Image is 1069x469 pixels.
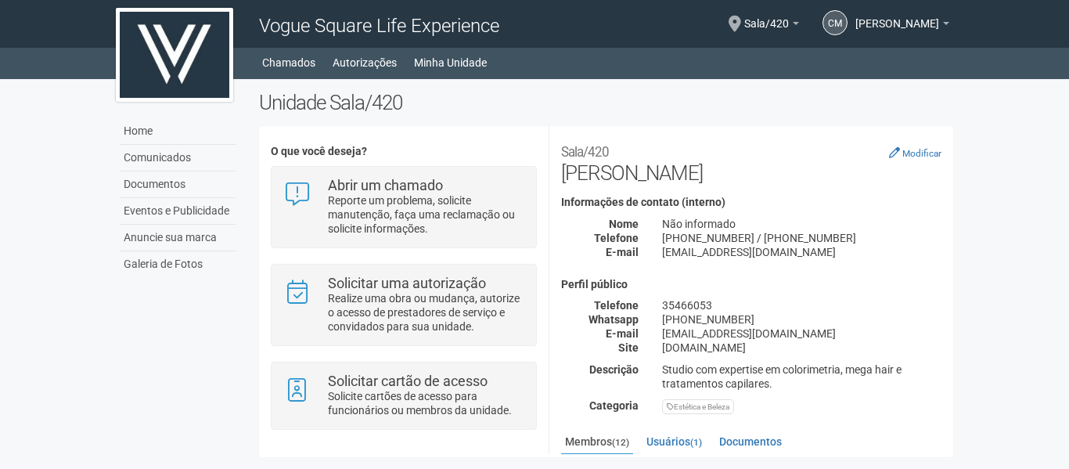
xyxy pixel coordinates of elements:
[650,245,953,259] div: [EMAIL_ADDRESS][DOMAIN_NAME]
[120,251,236,277] a: Galeria de Fotos
[120,198,236,225] a: Eventos e Publicidade
[328,275,486,291] strong: Solicitar uma autorização
[259,91,953,114] h2: Unidade Sala/420
[328,291,524,334] p: Realize uma obra ou mudança, autorize o acesso de prestadores de serviço e convidados para sua un...
[594,299,639,312] strong: Telefone
[328,177,443,193] strong: Abrir um chamado
[609,218,639,230] strong: Nome
[902,148,941,159] small: Modificar
[283,374,524,417] a: Solicitar cartão de acesso Solicite cartões de acesso para funcionários ou membros da unidade.
[606,327,639,340] strong: E-mail
[855,20,949,32] a: [PERSON_NAME]
[120,145,236,171] a: Comunicados
[561,144,609,160] small: Sala/420
[561,197,941,208] h4: Informações de contato (interno)
[414,52,487,74] a: Minha Unidade
[328,373,488,389] strong: Solicitar cartão de acesso
[744,20,799,32] a: Sala/420
[650,363,953,391] div: Studio com expertise em colorimetria, mega hair e tratamentos capilares.
[889,146,941,159] a: Modificar
[259,15,499,37] span: Vogue Square Life Experience
[642,430,706,453] a: Usuários(1)
[690,437,702,448] small: (1)
[650,326,953,341] div: [EMAIL_ADDRESS][DOMAIN_NAME]
[283,179,524,236] a: Abrir um chamado Reporte um problema, solicite manutenção, faça uma reclamação ou solicite inform...
[618,341,639,354] strong: Site
[271,146,536,157] h4: O que você deseja?
[262,52,315,74] a: Chamados
[650,341,953,355] div: [DOMAIN_NAME]
[589,363,639,376] strong: Descrição
[650,231,953,245] div: [PHONE_NUMBER] / [PHONE_NUMBER]
[561,430,633,456] a: Membros(12)
[561,279,941,290] h4: Perfil público
[589,399,639,412] strong: Categoria
[612,437,629,448] small: (12)
[120,171,236,198] a: Documentos
[120,118,236,145] a: Home
[120,225,236,251] a: Anuncie sua marca
[594,232,639,244] strong: Telefone
[650,217,953,231] div: Não informado
[328,389,524,417] p: Solicite cartões de acesso para funcionários ou membros da unidade.
[822,10,848,35] a: CM
[650,298,953,312] div: 35466053
[116,8,233,102] img: logo.jpg
[606,246,639,258] strong: E-mail
[855,2,939,30] span: Cirlene Miranda
[744,2,789,30] span: Sala/420
[333,52,397,74] a: Autorizações
[715,430,786,453] a: Documentos
[650,312,953,326] div: [PHONE_NUMBER]
[662,399,734,414] div: Estética e Beleza
[283,276,524,334] a: Solicitar uma autorização Realize uma obra ou mudança, autorize o acesso de prestadores de serviç...
[588,313,639,326] strong: Whatsapp
[561,138,941,185] h2: [PERSON_NAME]
[328,193,524,236] p: Reporte um problema, solicite manutenção, faça uma reclamação ou solicite informações.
